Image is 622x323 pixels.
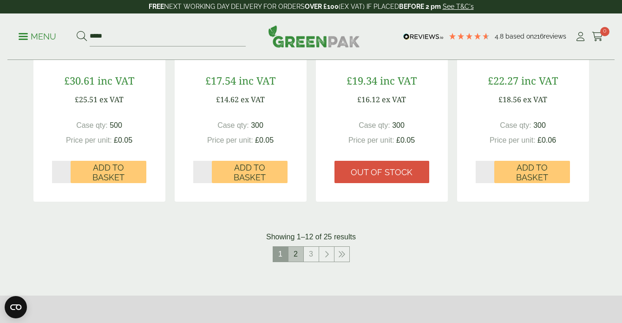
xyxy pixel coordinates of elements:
[347,73,377,87] span: £19.34
[500,121,531,129] span: Case qty:
[5,296,27,318] button: Open CMP widget
[348,136,394,144] span: Price per unit:
[351,167,412,178] span: Out of stock
[494,161,570,183] button: Add to Basket
[64,73,95,87] span: £30.61
[114,136,132,144] span: £0.05
[523,94,547,105] span: ex VAT
[98,73,134,87] span: inc VAT
[99,94,124,105] span: ex VAT
[205,73,236,87] span: £17.54
[490,136,536,144] span: Price per unit:
[534,33,543,40] span: 216
[75,94,98,105] span: £25.51
[543,33,566,40] span: reviews
[505,33,534,40] span: Based on
[216,94,239,105] span: £14.62
[251,121,263,129] span: 300
[533,121,546,129] span: 300
[359,121,390,129] span: Case qty:
[212,161,288,183] button: Add to Basket
[575,32,586,41] i: My Account
[443,3,474,10] a: See T&C's
[396,136,415,144] span: £0.05
[207,136,253,144] span: Price per unit:
[304,247,319,262] a: 3
[71,161,146,183] button: Add to Basket
[498,94,521,105] span: £18.56
[501,163,563,183] span: Add to Basket
[399,3,441,10] strong: BEFORE 2 pm
[403,33,444,40] img: REVIEWS.io
[521,73,558,87] span: inc VAT
[77,163,140,183] span: Add to Basket
[592,32,603,41] i: Cart
[488,73,518,87] span: £22.27
[241,94,265,105] span: ex VAT
[149,3,164,10] strong: FREE
[592,30,603,44] a: 0
[266,231,356,243] p: Showing 1–12 of 25 results
[268,25,360,47] img: GreenPak Supplies
[495,33,505,40] span: 4.8
[76,121,108,129] span: Case qty:
[110,121,122,129] span: 500
[239,73,275,87] span: inc VAT
[334,161,429,183] a: Out of stock
[537,136,556,144] span: £0.06
[273,247,288,262] span: 1
[66,136,112,144] span: Price per unit:
[19,31,56,40] a: Menu
[305,3,339,10] strong: OVER £100
[218,163,281,183] span: Add to Basket
[357,94,380,105] span: £16.12
[380,73,417,87] span: inc VAT
[288,247,303,262] a: 2
[600,27,609,36] span: 0
[392,121,405,129] span: 300
[217,121,249,129] span: Case qty:
[382,94,406,105] span: ex VAT
[19,31,56,42] p: Menu
[255,136,274,144] span: £0.05
[448,32,490,40] div: 4.79 Stars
